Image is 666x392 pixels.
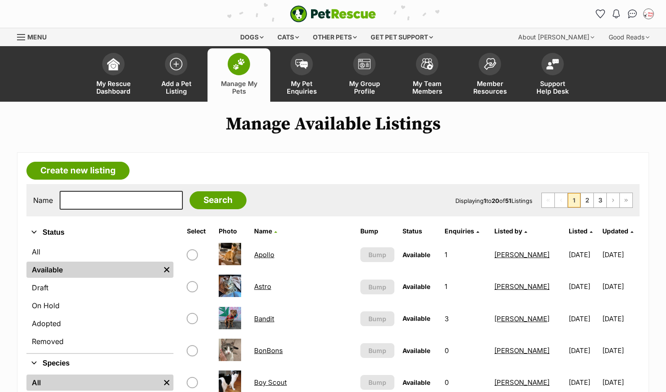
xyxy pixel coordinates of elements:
span: Name [254,227,272,235]
button: Status [26,227,173,238]
input: Search [190,191,247,209]
span: Member Resources [470,80,510,95]
span: Available [402,314,430,322]
span: Page 1 [568,193,580,207]
strong: 51 [505,197,511,204]
a: All [26,375,160,391]
a: Manage My Pets [208,48,270,102]
div: Dogs [234,28,270,46]
img: group-profile-icon-3fa3cf56718a62981997c0bc7e787c4b2cf8bcc04b72c1350f741eb67cf2f40e.svg [358,59,371,69]
span: Updated [602,227,628,235]
a: Available [26,262,160,278]
strong: 1 [484,197,486,204]
a: Member Resources [458,48,521,102]
span: Add a Pet Listing [156,80,196,95]
div: Good Reads [602,28,656,46]
span: Bump [368,282,386,292]
td: [DATE] [602,271,639,302]
a: [PERSON_NAME] [494,346,549,355]
button: My account [641,7,656,21]
a: Add a Pet Listing [145,48,208,102]
button: Bump [360,311,394,326]
td: [DATE] [602,239,639,270]
img: Laura Chao profile pic [644,9,653,18]
button: Bump [360,247,394,262]
a: Astro [254,282,271,291]
span: Manage My Pets [219,80,259,95]
a: Last page [620,193,632,207]
img: notifications-46538b983faf8c2785f20acdc204bb7945ddae34d4c08c2a6579f10ce5e182be.svg [613,9,620,18]
span: First page [542,193,554,207]
nav: Pagination [541,193,633,208]
a: My Group Profile [333,48,396,102]
td: 1 [441,271,490,302]
td: 0 [441,335,490,366]
img: chat-41dd97257d64d25036548639549fe6c8038ab92f7586957e7f3b1b290dea8141.svg [628,9,637,18]
td: 1 [441,239,490,270]
span: My Group Profile [344,80,385,95]
span: Available [402,379,430,386]
a: Page 3 [594,193,606,207]
span: Bump [368,314,386,323]
a: PetRescue [290,5,376,22]
td: [DATE] [565,239,601,270]
a: Adopted [26,315,173,332]
span: Support Help Desk [532,80,573,95]
a: Apollo [254,250,274,259]
span: Bump [368,378,386,387]
button: Bump [360,343,394,358]
th: Select [183,224,214,238]
a: [PERSON_NAME] [494,250,549,259]
button: Bump [360,375,394,390]
img: member-resources-icon-8e73f808a243e03378d46382f2149f9095a855e16c252ad45f914b54edf8863c.svg [484,58,496,70]
span: Bump [368,346,386,355]
td: 3 [441,303,490,334]
span: Bump [368,250,386,259]
td: [DATE] [565,335,601,366]
th: Status [399,224,440,238]
a: Boy Scout [254,378,287,387]
td: [DATE] [565,303,601,334]
label: Name [33,196,53,204]
th: Photo [215,224,250,238]
img: add-pet-listing-icon-0afa8454b4691262ce3f59096e99ab1cd57d4a30225e0717b998d2c9b9846f56.svg [170,58,182,70]
img: manage-my-pets-icon-02211641906a0b7f246fdf0571729dbe1e7629f14944591b6c1af311fb30b64b.svg [233,58,245,70]
span: Listed by [494,227,522,235]
strong: 20 [492,197,499,204]
a: My Rescue Dashboard [82,48,145,102]
a: Listed [569,227,592,235]
a: Enquiries [445,227,479,235]
span: Available [402,283,430,290]
div: Cats [271,28,305,46]
button: Bump [360,280,394,294]
a: Draft [26,280,173,296]
td: [DATE] [565,271,601,302]
a: Remove filter [160,262,173,278]
a: All [26,244,173,260]
a: [PERSON_NAME] [494,378,549,387]
span: Previous page [555,193,567,207]
a: My Team Members [396,48,458,102]
span: Displaying to of Listings [455,197,532,204]
span: My Pet Enquiries [281,80,322,95]
a: My Pet Enquiries [270,48,333,102]
span: Listed [569,227,588,235]
span: Available [402,251,430,258]
a: Next page [607,193,619,207]
th: Bump [357,224,398,238]
a: Page 2 [581,193,593,207]
a: Conversations [625,7,640,21]
img: dashboard-icon-eb2f2d2d3e046f16d808141f083e7271f6b2e854fb5c12c21221c1fb7104beca.svg [107,58,120,70]
a: [PERSON_NAME] [494,282,549,291]
div: Get pet support [364,28,439,46]
a: Remove filter [160,375,173,391]
a: Updated [602,227,633,235]
div: Status [26,242,173,353]
div: About [PERSON_NAME] [512,28,601,46]
a: Favourites [593,7,607,21]
button: Notifications [609,7,623,21]
a: Create new listing [26,162,130,180]
img: logo-e224e6f780fb5917bec1dbf3a21bbac754714ae5b6737aabdf751b685950b380.svg [290,5,376,22]
span: Available [402,347,430,354]
img: help-desk-icon-fdf02630f3aa405de69fd3d07c3f3aa587a6932b1a1747fa1d2bba05be0121f9.svg [546,59,559,69]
